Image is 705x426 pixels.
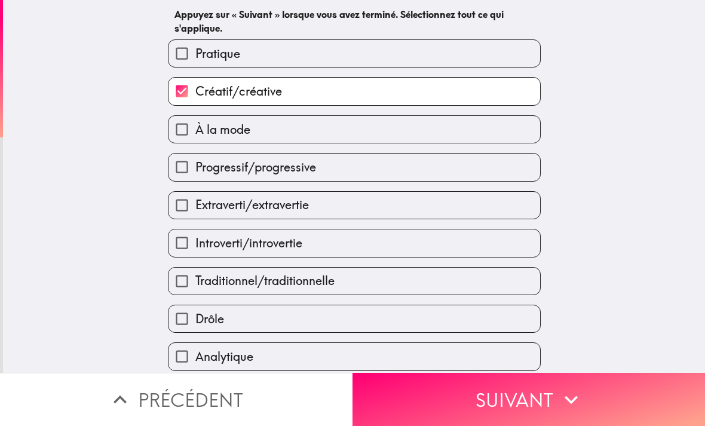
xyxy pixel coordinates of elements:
span: À la mode [195,121,250,138]
span: Pratique [195,45,240,62]
button: Pratique [168,40,540,67]
button: Introverti/introvertie [168,229,540,256]
button: Créatif/créative [168,78,540,105]
span: Drôle [195,311,224,327]
span: Extraverti/extravertie [195,197,309,213]
button: Suivant [352,373,705,426]
button: Drôle [168,305,540,332]
button: Analytique [168,343,540,370]
button: À la mode [168,116,540,143]
span: Analytique [195,348,253,365]
span: Créatif/créative [195,83,282,100]
button: Traditionnel/traditionnelle [168,268,540,295]
h6: Appuyez sur « Suivant » lorsque vous avez terminé. Sélectionnez tout ce qui s'applique. [174,8,534,35]
span: Traditionnel/traditionnelle [195,272,335,289]
button: Extraverti/extravertie [168,192,540,219]
span: Progressif/progressive [195,159,316,176]
span: Introverti/introvertie [195,235,302,252]
button: Progressif/progressive [168,154,540,180]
